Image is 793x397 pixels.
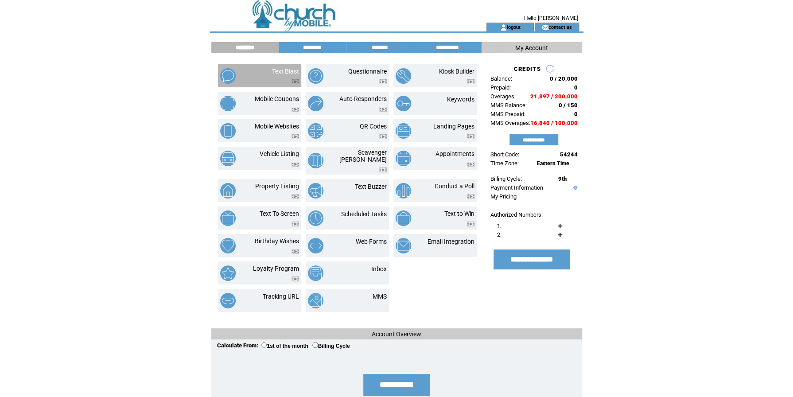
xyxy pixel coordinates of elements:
img: video.png [292,222,299,226]
span: Short Code: [490,151,519,158]
a: QR Codes [360,123,387,130]
img: contact_us_icon.gif [542,24,548,31]
img: video.png [292,107,299,112]
img: video.png [467,79,474,84]
span: Time Zone: [490,160,519,167]
span: MMS Overages: [490,120,530,126]
a: Payment Information [490,184,543,191]
span: 0 / 20,000 [550,75,578,82]
span: Hello [PERSON_NAME] [524,15,578,21]
img: scheduled-tasks.png [308,210,323,226]
img: text-buzzer.png [308,183,323,198]
a: Tracking URL [263,293,299,300]
span: 0 [574,111,578,117]
a: Property Listing [255,183,299,190]
img: appointments.png [396,151,411,166]
span: Calculate From: [217,342,258,349]
span: 54244 [560,151,578,158]
a: Text Blast [272,68,299,75]
a: Keywords [447,96,474,103]
a: Scavenger [PERSON_NAME] [339,149,387,163]
img: video.png [292,249,299,254]
span: MMS Prepaid: [490,111,525,117]
img: property-listing.png [220,183,236,198]
img: conduct-a-poll.png [396,183,411,198]
img: video.png [292,194,299,199]
a: Vehicle Listing [260,150,299,157]
a: Email Integration [428,238,474,245]
span: Balance: [490,75,512,82]
label: Billing Cycle [312,343,350,349]
a: Text To Screen [260,210,299,217]
img: video.png [467,194,474,199]
img: mms.png [308,293,323,308]
img: video.png [467,162,474,167]
img: vehicle-listing.png [220,151,236,166]
span: 16,840 / 100,000 [530,120,578,126]
img: landing-pages.png [396,123,411,139]
span: Eastern Time [537,160,569,167]
img: video.png [379,79,387,84]
label: 1st of the month [261,343,308,349]
img: help.gif [571,186,577,190]
span: Account Overview [372,331,421,338]
img: mobile-websites.png [220,123,236,139]
span: MMS Balance: [490,102,527,109]
img: email-integration.png [396,238,411,253]
a: Inbox [371,265,387,272]
img: text-to-screen.png [220,210,236,226]
img: web-forms.png [308,238,323,253]
img: video.png [379,134,387,139]
img: video.png [379,167,387,172]
img: video.png [467,134,474,139]
span: Billing Cycle: [490,175,522,182]
img: video.png [467,222,474,226]
span: 0 / 150 [559,102,578,109]
img: video.png [292,134,299,139]
a: MMS [373,293,387,300]
img: questionnaire.png [308,68,323,84]
a: Questionnaire [348,68,387,75]
a: logout [507,24,521,30]
span: 0 [574,84,578,91]
img: video.png [292,162,299,167]
a: My Pricing [490,193,517,200]
a: Loyalty Program [253,265,299,272]
img: scavenger-hunt.png [308,153,323,168]
img: text-to-win.png [396,210,411,226]
a: contact us [548,24,572,30]
a: Text Buzzer [355,183,387,190]
input: Billing Cycle [312,342,318,348]
img: video.png [292,79,299,84]
a: Mobile Coupons [255,95,299,102]
span: Prepaid: [490,84,511,91]
img: keywords.png [396,96,411,111]
span: 21,897 / 200,000 [530,93,578,100]
span: 2. [497,231,501,238]
img: account_icon.gif [500,24,507,31]
span: CREDITS [513,66,540,72]
a: Scheduled Tasks [341,210,387,218]
img: video.png [292,276,299,281]
a: Mobile Websites [255,123,299,130]
span: Authorized Numbers: [490,211,543,218]
a: Appointments [435,150,474,157]
span: Overages: [490,93,516,100]
img: mobile-coupons.png [220,96,236,111]
a: Birthday Wishes [255,237,299,245]
a: Conduct a Poll [435,183,474,190]
a: Landing Pages [433,123,474,130]
a: Kiosk Builder [439,68,474,75]
img: video.png [379,107,387,112]
span: 1. [497,222,501,229]
img: text-blast.png [220,68,236,84]
a: Text to Win [444,210,474,217]
img: auto-responders.png [308,96,323,111]
img: birthday-wishes.png [220,238,236,253]
a: Web Forms [356,238,387,245]
img: inbox.png [308,265,323,281]
img: loyalty-program.png [220,265,236,281]
img: kiosk-builder.png [396,68,411,84]
a: Auto Responders [339,95,387,102]
span: My Account [515,44,548,51]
